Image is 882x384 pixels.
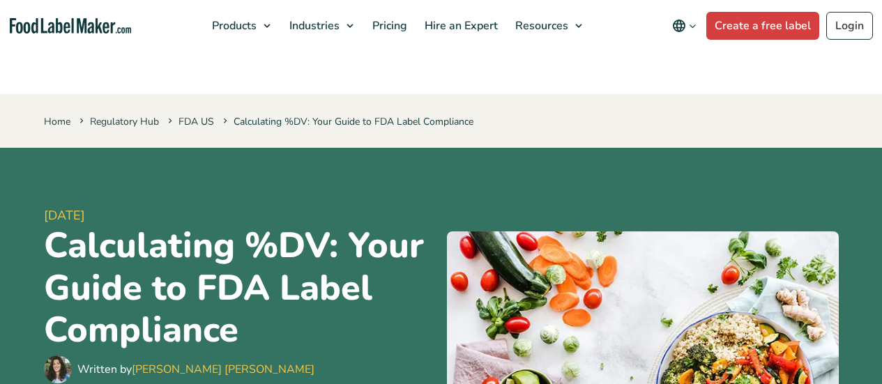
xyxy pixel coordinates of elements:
[220,115,473,128] span: Calculating %DV: Your Guide to FDA Label Compliance
[178,115,214,128] a: FDA US
[77,361,314,378] div: Written by
[10,18,131,34] a: Food Label Maker homepage
[420,18,499,33] span: Hire an Expert
[44,225,436,352] h1: Calculating %DV: Your Guide to FDA Label Compliance
[132,362,314,377] a: [PERSON_NAME] [PERSON_NAME]
[662,12,706,40] button: Change language
[44,206,436,225] span: [DATE]
[208,18,258,33] span: Products
[44,115,70,128] a: Home
[90,115,159,128] a: Regulatory Hub
[706,12,819,40] a: Create a free label
[511,18,570,33] span: Resources
[285,18,341,33] span: Industries
[826,12,873,40] a: Login
[44,355,72,383] img: Maria Abi Hanna - Food Label Maker
[368,18,409,33] span: Pricing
